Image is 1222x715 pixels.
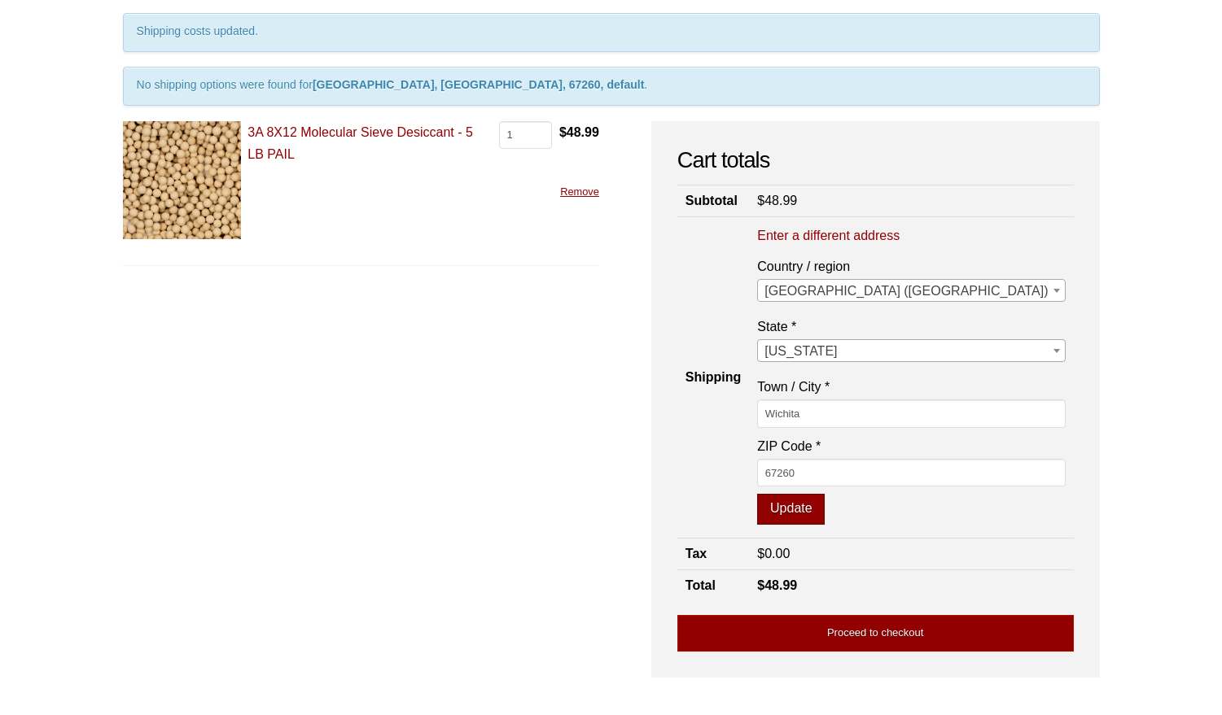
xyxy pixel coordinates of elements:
a: 3A 8X12 Molecular Sieve Desiccant - 5 LB PAIL [247,125,473,161]
bdi: 0.00 [757,547,790,560]
label: ZIP Code [757,435,1065,457]
button: Update [757,494,825,525]
label: Country / region [757,255,1065,277]
span: $ [757,194,764,207]
span: Kansas [758,340,1064,363]
a: Proceed to checkout [677,615,1074,652]
a: Remove this item [560,185,599,198]
th: Tax [677,538,749,569]
span: $ [757,547,764,560]
img: 3A 8X12 Molecular Sieve Desiccant - 5 LB PAIL [123,121,241,239]
input: Product quantity [499,121,552,149]
p: No shipping options were found for . [137,76,1086,94]
bdi: 48.99 [757,194,797,207]
th: Shipping [677,217,749,538]
bdi: 48.99 [757,578,797,592]
span: $ [757,578,764,592]
span: $ [559,125,567,139]
th: Total [677,570,749,602]
th: Subtotal [677,185,749,216]
span: United States (US) [758,280,1064,303]
span: Kansas [757,339,1065,362]
strong: [GEOGRAPHIC_DATA], [GEOGRAPHIC_DATA], 67260, default [313,78,644,91]
label: State [757,316,1065,338]
h2: Cart totals [677,147,1074,174]
a: Enter a different address [757,227,900,245]
div: Shipping costs updated. [123,13,1100,52]
label: Town / City [757,376,1065,398]
span: United States (US) [757,279,1065,302]
bdi: 48.99 [559,125,599,139]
